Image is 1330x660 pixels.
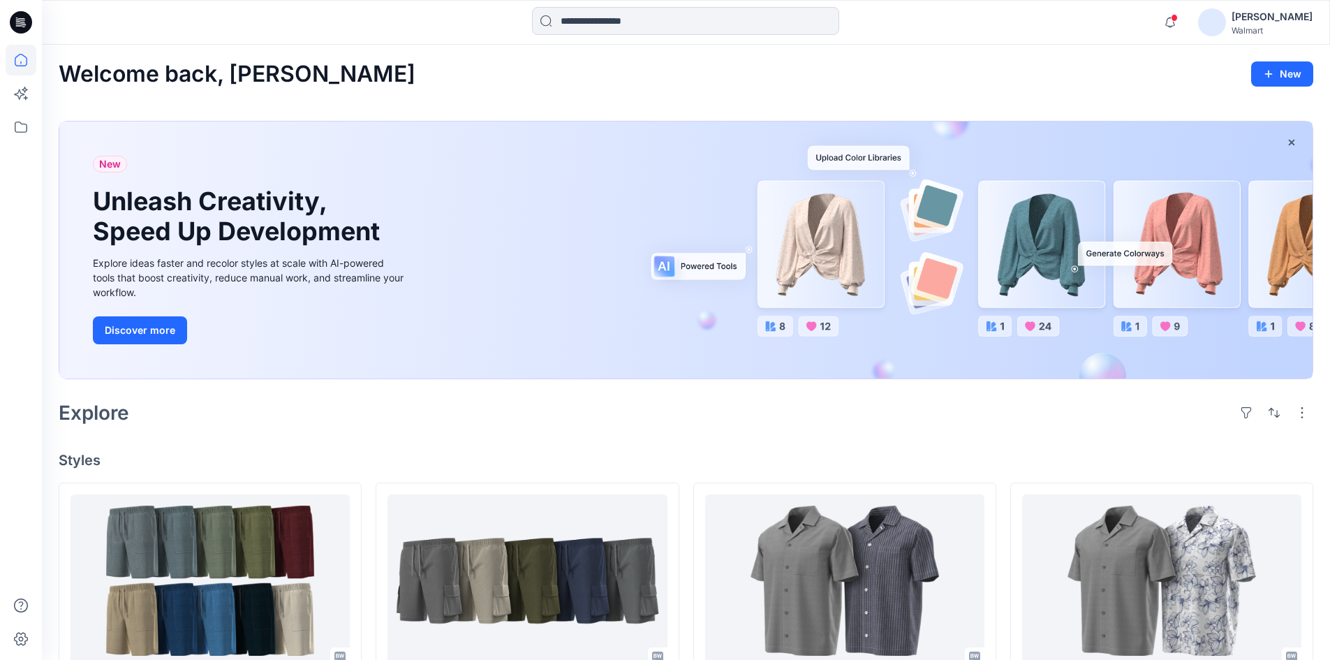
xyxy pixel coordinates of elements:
[93,316,407,344] a: Discover more
[99,156,121,173] span: New
[1198,8,1226,36] img: avatar
[59,61,415,87] h2: Welcome back, [PERSON_NAME]
[1251,61,1313,87] button: New
[1232,8,1313,25] div: [PERSON_NAME]
[93,316,187,344] button: Discover more
[59,402,129,424] h2: Explore
[59,452,1313,469] h4: Styles
[93,256,407,300] div: Explore ideas faster and recolor styles at scale with AI-powered tools that boost creativity, red...
[1232,25,1313,36] div: Walmart
[93,186,386,247] h1: Unleash Creativity, Speed Up Development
